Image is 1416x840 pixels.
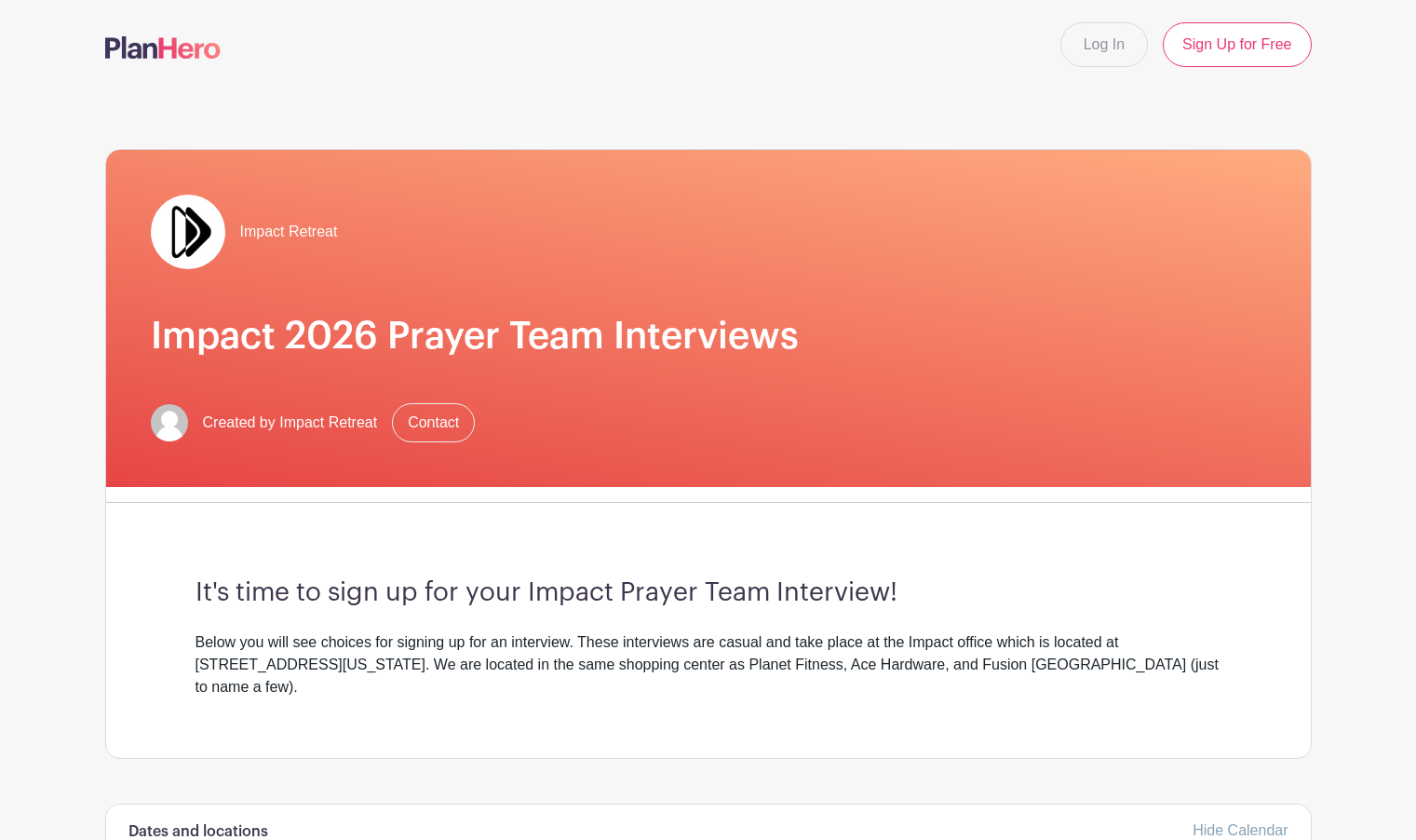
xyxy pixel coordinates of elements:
div: Below you will see choices for signing up for an interview. These interviews are casual and take ... [196,631,1221,698]
h1: Impact 2026 Prayer Team Interviews [151,314,1266,359]
span: Created by Impact Retreat [203,412,378,434]
img: default-ce2991bfa6775e67f084385cd625a349d9dcbb7a52a09fb2fda1e96e2d18dcdb.png [151,404,188,441]
span: Impact Retreat [240,221,338,243]
a: Sign Up for Free [1163,22,1311,67]
h3: It's time to sign up for your Impact Prayer Team Interview! [196,577,1221,609]
img: logo-507f7623f17ff9eddc593b1ce0a138ce2505c220e1c5a4e2b4648c50719b7d32.svg [105,36,221,59]
a: Log In [1060,22,1148,67]
a: Contact [392,403,475,442]
img: Double%20Arrow%20Logo.jpg [151,195,225,269]
a: Hide Calendar [1193,822,1288,838]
